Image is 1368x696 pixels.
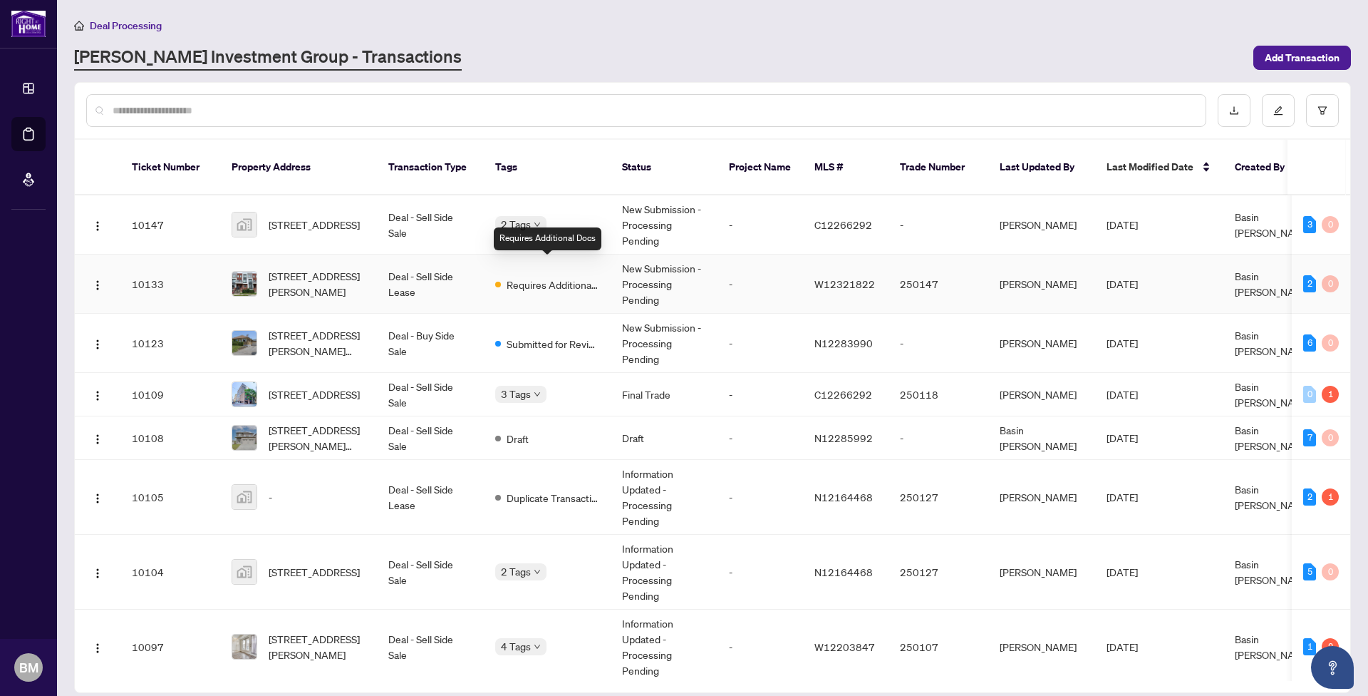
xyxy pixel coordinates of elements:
span: C12266292 [814,218,872,231]
td: - [717,373,803,416]
td: New Submission - Processing Pending [611,314,717,373]
img: thumbnail-img [232,485,256,509]
span: [STREET_ADDRESS] [269,387,360,402]
th: Tags [484,140,611,195]
td: Draft [611,416,717,460]
div: 0 [1322,563,1339,580]
img: Logo [92,643,103,654]
td: [PERSON_NAME] [988,460,1095,535]
span: Basin [PERSON_NAME] [1235,210,1312,239]
span: edit [1273,106,1283,116]
span: [STREET_ADDRESS][PERSON_NAME][PERSON_NAME] [269,422,366,454]
span: download [1229,106,1239,116]
td: Deal - Sell Side Sale [377,416,484,460]
span: BM [19,657,38,677]
div: 1 [1322,488,1339,506]
td: New Submission - Processing Pending [611,195,717,255]
td: 250127 [888,535,988,610]
span: Basin [PERSON_NAME] [1235,633,1312,661]
img: Logo [92,220,103,232]
button: Add Transaction [1253,46,1351,70]
img: thumbnail-img [232,382,256,406]
th: Ticket Number [120,140,220,195]
img: thumbnail-img [232,213,256,237]
td: - [717,416,803,460]
span: [DATE] [1107,218,1138,231]
th: Property Address [220,140,377,195]
div: 0 [1322,429,1339,446]
th: Project Name [717,140,803,195]
td: 10105 [120,460,220,535]
div: 0 [1322,275,1339,292]
td: [PERSON_NAME] [988,610,1095,685]
th: Trade Number [888,140,988,195]
span: home [74,21,84,31]
span: - [269,489,272,505]
span: [STREET_ADDRESS][PERSON_NAME] [269,268,366,300]
a: [PERSON_NAME] Investment Group - Transactions [74,45,462,71]
span: [STREET_ADDRESS] [269,564,360,580]
button: Logo [86,635,109,658]
div: 3 [1303,216,1316,233]
td: 10133 [120,255,220,314]
span: Last Modified Date [1107,159,1193,175]
div: 1 [1322,386,1339,403]
th: Created By [1223,140,1309,195]
td: Deal - Buy Side Sale [377,314,484,373]
div: 0 [1303,386,1316,403]
td: Information Updated - Processing Pending [611,610,717,685]
span: N12283990 [814,337,873,349]
span: Basin [PERSON_NAME] [1235,329,1312,357]
img: thumbnail-img [232,635,256,659]
td: 10097 [120,610,220,685]
td: Final Trade [611,373,717,416]
span: 3 Tags [501,386,531,402]
span: Basin [PERSON_NAME] [1235,558,1312,586]
span: C12266292 [814,388,872,401]
div: 7 [1303,429,1316,446]
span: Add Transaction [1265,46,1339,69]
td: Information Updated - Processing Pending [611,460,717,535]
button: Logo [86,213,109,236]
span: [DATE] [1107,640,1138,653]
span: Duplicate Transaction [507,490,599,506]
button: download [1218,94,1250,127]
div: 1 [1303,638,1316,655]
span: 2 Tags [501,216,531,232]
span: [DATE] [1107,277,1138,290]
span: [STREET_ADDRESS] [269,217,360,232]
div: Requires Additional Docs [494,227,601,250]
td: 10123 [120,314,220,373]
span: down [534,568,541,575]
button: Logo [86,332,109,354]
span: filter [1317,106,1327,116]
td: - [888,416,988,460]
td: [PERSON_NAME] [988,195,1095,255]
td: - [717,314,803,373]
img: Logo [92,390,103,401]
span: [DATE] [1107,337,1138,349]
img: logo [11,11,46,37]
td: [PERSON_NAME] [988,255,1095,314]
div: 0 [1322,334,1339,352]
span: down [534,221,541,228]
td: 250118 [888,373,988,416]
div: 5 [1303,563,1316,580]
td: [PERSON_NAME] [988,373,1095,416]
span: Basin [PERSON_NAME] [1235,424,1312,452]
span: Deal Processing [90,19,162,32]
span: Draft [507,431,529,446]
td: Information Updated - Processing Pending [611,535,717,610]
td: - [717,255,803,314]
td: - [717,535,803,610]
span: N12285992 [814,431,873,444]
div: 2 [1322,638,1339,655]
span: [STREET_ADDRESS][PERSON_NAME][PERSON_NAME] [269,327,366,359]
span: N12164468 [814,491,873,503]
img: thumbnail-img [232,560,256,584]
td: Deal - Sell Side Sale [377,195,484,255]
span: down [534,643,541,650]
td: Deal - Sell Side Sale [377,610,484,685]
td: New Submission - Processing Pending [611,255,717,314]
td: Basin [PERSON_NAME] [988,416,1095,460]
